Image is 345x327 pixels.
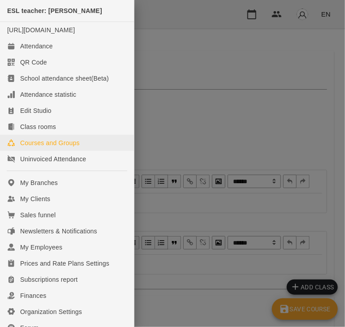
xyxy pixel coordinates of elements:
[20,259,109,268] div: Prices and Rate Plans Settings
[20,90,76,99] div: Attendance statistic
[20,291,46,300] div: Finances
[20,155,86,163] div: Uninvoiced Attendance
[20,194,50,203] div: My Clients
[20,227,97,236] div: Newsletters & Notifications
[20,122,56,131] div: Class rooms
[7,7,102,14] span: ESL teacher: [PERSON_NAME]
[20,243,62,252] div: My Employees
[20,275,78,284] div: Subscriptions report
[20,42,53,51] div: Attendance
[20,58,47,67] div: QR Code
[20,138,80,147] div: Courses and Groups
[20,178,58,187] div: My Branches
[20,211,56,219] div: Sales funnel
[20,106,52,115] div: Edit Studio
[20,307,82,316] div: Organization Settings
[7,26,75,34] a: [URL][DOMAIN_NAME]
[20,74,109,83] div: School attendance sheet(Beta)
